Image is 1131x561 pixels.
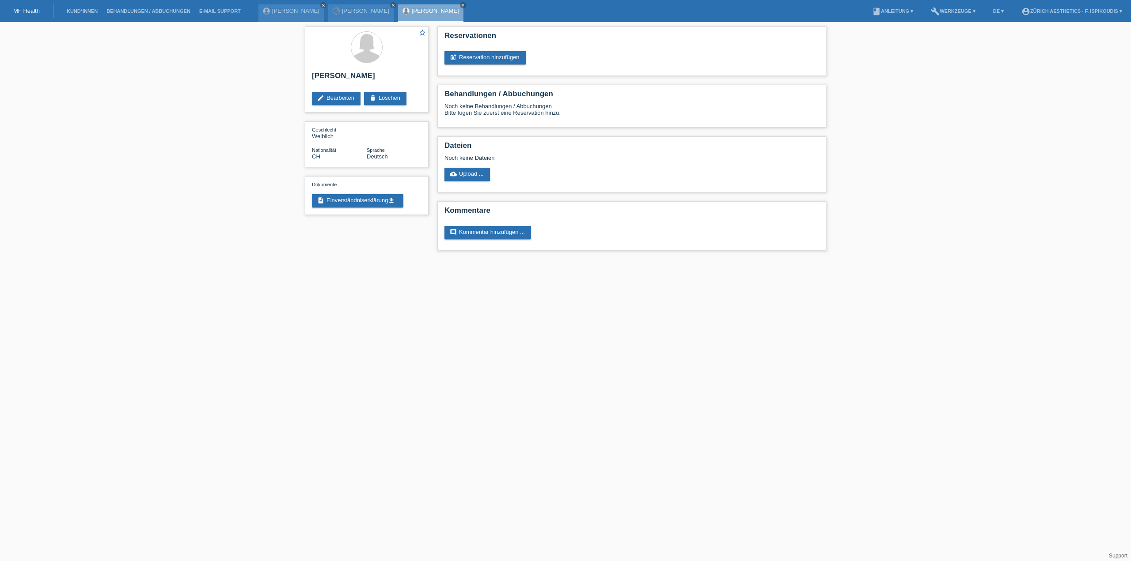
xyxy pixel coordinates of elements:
h2: Reservationen [444,31,819,45]
div: Noch keine Dateien [444,154,714,161]
i: comment [450,229,457,236]
i: description [317,197,324,204]
i: book [872,7,881,16]
a: editBearbeiten [312,92,361,105]
i: post_add [450,54,457,61]
span: Deutsch [367,153,388,160]
a: deleteLöschen [364,92,406,105]
i: star_border [418,29,426,37]
a: close [390,2,396,8]
a: [PERSON_NAME] [342,8,389,14]
a: descriptionEinverständniserklärungget_app [312,194,403,207]
a: MF Health [13,8,40,14]
h2: Kommentare [444,206,819,219]
a: Kund*innen [62,8,102,14]
span: Schweiz [312,153,320,160]
a: buildWerkzeuge ▾ [926,8,980,14]
a: [PERSON_NAME] [412,8,459,14]
i: close [461,3,465,8]
span: Geschlecht [312,127,336,132]
div: Weiblich [312,126,367,139]
i: edit [317,94,324,102]
h2: Behandlungen / Abbuchungen [444,90,819,103]
a: DE ▾ [989,8,1008,14]
span: Nationalität [312,147,336,153]
i: close [391,3,395,8]
a: close [460,2,466,8]
a: star_border [418,29,426,38]
span: Sprache [367,147,385,153]
i: cloud_upload [450,170,457,177]
i: delete [369,94,376,102]
div: Noch keine Behandlungen / Abbuchungen Bitte fügen Sie zuerst eine Reservation hinzu. [444,103,819,123]
a: close [320,2,326,8]
a: bookAnleitung ▾ [868,8,918,14]
i: close [321,3,326,8]
i: build [931,7,940,16]
a: Behandlungen / Abbuchungen [102,8,195,14]
h2: [PERSON_NAME] [312,72,421,85]
span: Dokumente [312,182,337,187]
a: cloud_uploadUpload ... [444,168,490,181]
i: account_circle [1021,7,1030,16]
a: [PERSON_NAME] [272,8,319,14]
h2: Dateien [444,141,819,154]
a: post_addReservation hinzufügen [444,51,526,64]
a: account_circleZürich Aesthetics - F. Ispikoudis ▾ [1017,8,1127,14]
a: E-Mail Support [195,8,245,14]
i: get_app [388,197,395,204]
a: Support [1109,553,1127,559]
a: commentKommentar hinzufügen ... [444,226,531,239]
